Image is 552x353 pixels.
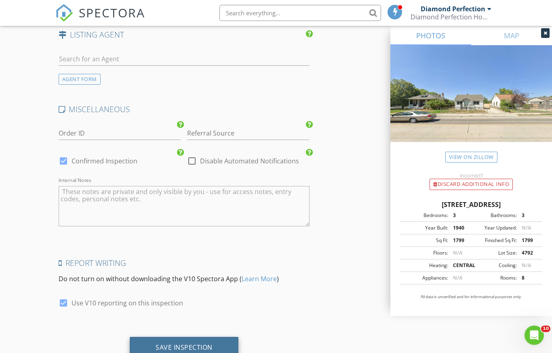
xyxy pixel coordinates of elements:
[400,200,542,209] div: [STREET_ADDRESS]
[471,262,517,269] div: Cooling:
[471,237,517,244] div: Finished Sq Ft:
[59,29,310,40] h4: LISTING AGENT
[156,343,213,351] div: Save Inspection
[522,224,531,231] span: N/A
[402,274,448,282] div: Appliances:
[445,152,497,163] a: View on Zillow
[390,172,552,179] div: Incorrect?
[525,326,544,345] iframe: Intercom live chat
[402,212,448,219] div: Bedrooms:
[471,212,517,219] div: Bathrooms:
[541,326,550,332] span: 10
[219,5,381,21] input: Search everything...
[448,237,471,244] div: 1799
[471,249,517,257] div: Lot Size:
[453,274,462,281] span: N/A
[402,262,448,269] div: Heating:
[453,249,462,256] span: N/A
[55,11,145,28] a: SPECTORA
[390,45,552,161] img: streetview
[411,13,491,21] div: Diamond Perfection Home & Property Inspections
[517,212,540,219] div: 3
[430,179,513,190] div: Discard Additional info
[390,26,471,45] a: PHOTOS
[59,186,310,226] textarea: Internal Notes
[59,104,310,115] h4: MISCELLANEOUS
[187,127,310,140] input: Referral Source
[421,5,485,13] div: Diamond Perfection
[471,224,517,232] div: Year Updated:
[402,224,448,232] div: Year Built:
[59,258,310,268] h4: Report Writing
[471,274,517,282] div: Rooms:
[79,4,145,21] span: SPECTORA
[59,74,101,85] div: AGENT FORM
[72,299,183,307] label: Use V10 reporting on this inspection
[448,224,471,232] div: 1940
[55,4,73,22] img: The Best Home Inspection Software - Spectora
[242,274,277,283] a: Learn More
[448,212,471,219] div: 3
[59,274,310,284] p: Do not turn on without downloading the V10 Spectora App ( )
[448,262,471,269] div: CENTRAL
[471,26,552,45] a: MAP
[402,249,448,257] div: Floors:
[200,157,299,165] label: Disable Automated Notifications
[522,262,531,269] span: N/A
[400,294,542,300] p: All data is unverified and for informational purposes only.
[517,274,540,282] div: 8
[517,249,540,257] div: 4792
[59,52,310,66] input: Search for an Agent
[517,237,540,244] div: 1799
[402,237,448,244] div: Sq Ft:
[72,157,137,165] label: Confirmed Inspection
